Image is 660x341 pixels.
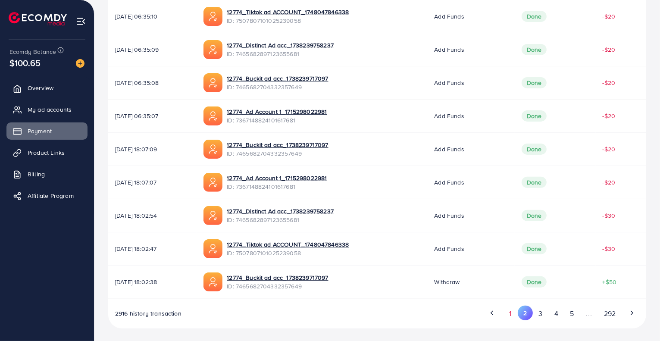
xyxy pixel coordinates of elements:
span: -$20 [603,112,616,120]
span: Add funds [434,211,464,220]
span: -$20 [603,78,616,87]
span: ID: 7367148824101617681 [227,116,327,125]
span: -$30 [603,244,616,253]
span: [DATE] 18:07:07 [115,178,190,187]
span: [DATE] 18:02:47 [115,244,190,253]
a: Payment [6,122,88,140]
a: 12774_Buckit ad acc_1738239717097 [227,141,328,149]
span: Add funds [434,244,464,253]
a: 12774_Ad Account 1_1715298022981 [227,174,327,182]
span: ID: 7367148824101617681 [227,182,327,191]
span: Add funds [434,12,464,21]
a: 12774_Distinct Ad acc_1738239758237 [227,207,334,216]
span: Withdraw [434,278,460,286]
button: Go to page 2 [518,306,533,320]
span: Done [522,77,547,88]
button: Go to page 292 [598,306,622,322]
img: menu [76,16,86,26]
span: [DATE] 18:02:38 [115,278,190,286]
span: Affiliate Program [28,191,74,200]
span: Add funds [434,78,464,87]
span: Done [522,243,547,254]
button: Go to page 5 [564,306,579,322]
span: [DATE] 06:35:08 [115,78,190,87]
span: Done [522,44,547,55]
span: Add funds [434,112,464,120]
span: -$20 [603,178,616,187]
span: Add funds [434,45,464,54]
span: -$20 [603,12,616,21]
span: Billing [28,170,45,178]
img: ic-ads-acc.e4c84228.svg [203,106,222,125]
span: ID: 7465682704332357649 [227,282,328,291]
a: 12774_Ad Account 1_1715298022981 [227,107,327,116]
span: Product Links [28,148,65,157]
span: 2916 history transaction [115,309,181,318]
img: image [76,59,84,68]
span: ID: 7465682704332357649 [227,83,328,91]
a: 12774_Distinct Ad acc_1738239758237 [227,41,334,50]
span: Add funds [434,145,464,153]
span: Done [522,144,547,155]
span: +$50 [603,278,617,286]
span: ID: 7507807101025239058 [227,16,349,25]
a: Affiliate Program [6,187,88,204]
img: ic-ads-acc.e4c84228.svg [203,73,222,92]
span: Done [522,177,547,188]
button: Go to page 1 [503,306,518,322]
span: [DATE] 18:02:54 [115,211,190,220]
button: Go to page 4 [548,306,564,322]
img: logo [9,12,67,25]
a: 12774_Tiktok ad ACCOUNT_1748047846338 [227,8,349,16]
a: 12774_Buckit ad acc_1738239717097 [227,273,328,282]
span: -$30 [603,211,616,220]
span: ID: 7507807101025239058 [227,249,349,257]
a: Overview [6,79,88,97]
span: Ecomdy Balance [9,47,56,56]
span: ID: 7465682897123655681 [227,216,334,224]
span: [DATE] 18:07:09 [115,145,190,153]
span: -$20 [603,145,616,153]
span: Overview [28,84,53,92]
img: ic-ads-acc.e4c84228.svg [203,173,222,192]
span: [DATE] 06:35:07 [115,112,190,120]
span: ID: 7465682704332357649 [227,149,328,158]
span: -$20 [603,45,616,54]
span: Done [522,210,547,221]
span: [DATE] 06:35:10 [115,12,190,21]
a: My ad accounts [6,101,88,118]
span: [DATE] 06:35:09 [115,45,190,54]
button: Go to page 3 [533,306,548,322]
a: 12774_Buckit ad acc_1738239717097 [227,74,328,83]
span: $100.65 [9,56,41,69]
img: ic-ads-acc.e4c84228.svg [203,140,222,159]
span: ID: 7465682897123655681 [227,50,334,58]
a: Product Links [6,144,88,161]
button: Go to previous page [485,306,500,320]
a: 12774_Tiktok ad ACCOUNT_1748047846338 [227,240,349,249]
a: Billing [6,166,88,183]
span: Done [522,11,547,22]
img: ic-ads-acc.e4c84228.svg [203,206,222,225]
span: Done [522,276,547,288]
img: ic-ads-acc.e4c84228.svg [203,239,222,258]
span: Payment [28,127,52,135]
span: Done [522,110,547,122]
span: My ad accounts [28,105,72,114]
iframe: Chat [623,302,654,335]
span: Add funds [434,178,464,187]
ul: Pagination [485,306,639,322]
img: ic-ads-acc.e4c84228.svg [203,7,222,26]
img: ic-ads-acc.e4c84228.svg [203,40,222,59]
img: ic-ads-acc.e4c84228.svg [203,272,222,291]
